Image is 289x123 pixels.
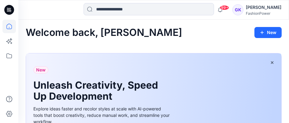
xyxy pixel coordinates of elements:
[26,27,182,38] h2: Welcome back, [PERSON_NAME]
[33,80,162,102] h1: Unleash Creativity, Speed Up Development
[246,11,281,16] div: FashionPower
[232,4,243,15] div: GK
[254,27,282,38] button: New
[246,4,281,11] div: [PERSON_NAME]
[220,5,229,10] span: 99+
[36,66,46,74] span: New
